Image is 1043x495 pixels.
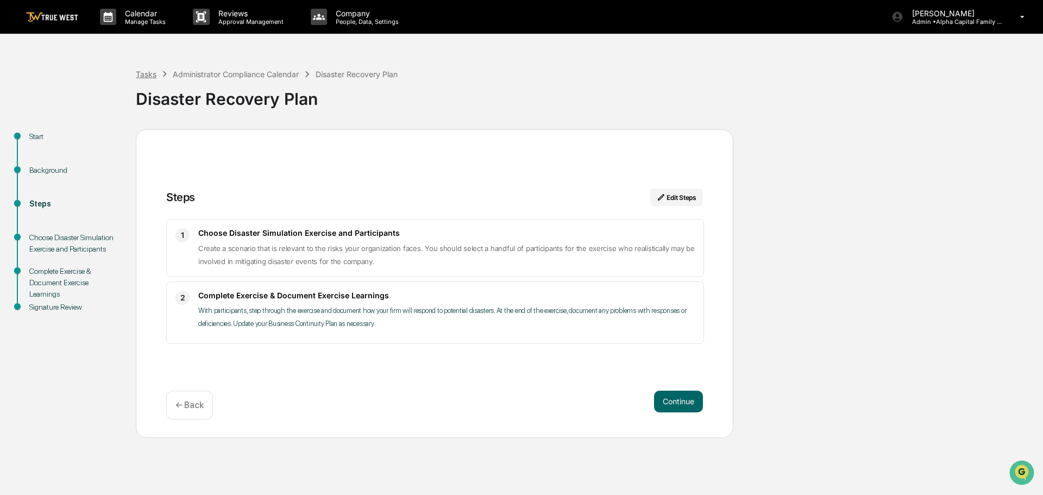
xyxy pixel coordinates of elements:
[11,167,28,184] img: Tammy Steffen
[7,239,73,258] a: 🔎Data Lookup
[11,121,73,129] div: Past conversations
[22,222,70,233] span: Preclearance
[49,94,149,103] div: We're available if you need us!
[175,400,204,410] p: ← Back
[11,83,30,103] img: 1746055101610-c473b297-6a78-478c-a979-82029cc54cd1
[116,9,171,18] p: Calendar
[198,291,695,300] h3: Complete Exercise & Document Exercise Learnings
[198,228,695,237] h3: Choose Disaster Simulation Exercise and Participants
[29,198,118,210] div: Steps
[90,222,135,233] span: Attestations
[173,70,299,79] div: Administrator Compliance Calendar
[90,148,94,156] span: •
[116,18,171,26] p: Manage Tasks
[49,83,178,94] div: Start new chat
[74,218,139,237] a: 🗄️Attestations
[77,269,131,278] a: Powered byPylon
[11,244,20,253] div: 🔎
[181,229,184,242] span: 1
[29,131,118,142] div: Start
[29,266,118,300] div: Complete Exercise & Document Exercise Learnings
[185,86,198,99] button: Start new chat
[7,218,74,237] a: 🖐️Preclearance
[654,391,703,412] button: Continue
[96,177,118,186] span: [DATE]
[29,165,118,176] div: Background
[34,177,88,186] span: [PERSON_NAME]
[210,9,289,18] p: Reviews
[136,80,1038,109] div: Disaster Recovery Plan
[316,70,398,79] div: Disaster Recovery Plan
[1008,459,1038,488] iframe: Open customer support
[90,177,94,186] span: •
[327,9,404,18] p: Company
[108,270,131,278] span: Pylon
[136,70,156,79] div: Tasks
[650,189,703,206] button: Edit Steps
[11,223,20,232] div: 🖐️
[210,18,289,26] p: Approval Management
[903,9,1004,18] p: [PERSON_NAME]
[23,83,42,103] img: 8933085812038_c878075ebb4cc5468115_72.jpg
[96,148,118,156] span: [DATE]
[22,243,68,254] span: Data Lookup
[166,191,195,204] div: Steps
[11,137,28,155] img: Tammy Steffen
[79,223,87,232] div: 🗄️
[198,244,695,266] span: Create a scenario that is relevant to the risks your organization faces. You should select a hand...
[180,291,185,304] span: 2
[168,118,198,131] button: See all
[11,23,198,40] p: How can we help?
[903,18,1004,26] p: Admin • Alpha Capital Family Office
[29,232,118,255] div: Choose Disaster Simulation Exercise and Participants
[26,12,78,22] img: logo
[198,304,695,330] p: With participants, step through the exercise and document how your firm will respond to potential...
[327,18,404,26] p: People, Data, Settings
[29,302,118,313] div: Signature Review
[34,148,88,156] span: [PERSON_NAME]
